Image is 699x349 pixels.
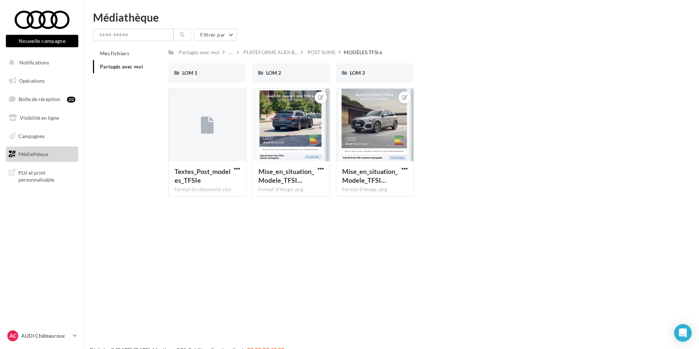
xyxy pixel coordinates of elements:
a: Boîte de réception20 [4,91,80,107]
span: Partagés avec moi [100,63,143,70]
div: Médiathèque [93,12,690,23]
div: ... [228,47,234,57]
div: MODÈLES TFSI e [344,49,382,56]
span: AC [10,332,16,339]
span: Mise_en_situation_Modele_TFSIe_Q5 [342,167,398,184]
span: Textes_Post_modeles_TFSIe [175,167,231,184]
span: Médiathèque [18,151,48,157]
span: Opérations [19,78,45,84]
span: Visibilité en ligne [20,115,59,121]
span: Boîte de réception [19,96,60,102]
a: Visibilité en ligne [4,110,80,126]
button: Filtrer par [194,29,237,41]
span: Notifications [19,59,49,66]
a: AC AUDI Châteauroux [6,329,78,343]
span: Mes fichiers [100,50,129,56]
button: Nouvelle campagne [6,35,78,47]
div: 20 [67,97,75,103]
div: POST SOME [307,49,336,56]
span: PLV et print personnalisable [18,168,75,183]
span: LOM 2 [266,70,281,76]
span: Campagnes [18,133,45,139]
span: Mise_en_situation_Modele_TFSIe_A6 [258,167,314,184]
div: Partagés avec moi [179,49,220,56]
a: Opérations [4,73,80,89]
span: LOM 3 [350,70,365,76]
span: LOM 1 [182,70,197,76]
span: PLATEFORME AUDI B... [243,49,298,56]
a: Médiathèque [4,146,80,162]
div: Open Intercom Messenger [674,324,692,342]
div: Format du document: xlsx [175,186,240,193]
p: AUDI Châteauroux [21,332,70,339]
div: Format d'image: png [342,186,408,193]
a: Campagnes [4,129,80,144]
div: Format d'image: png [258,186,324,193]
button: Notifications [4,55,77,70]
a: PLV et print personnalisable [4,165,80,186]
